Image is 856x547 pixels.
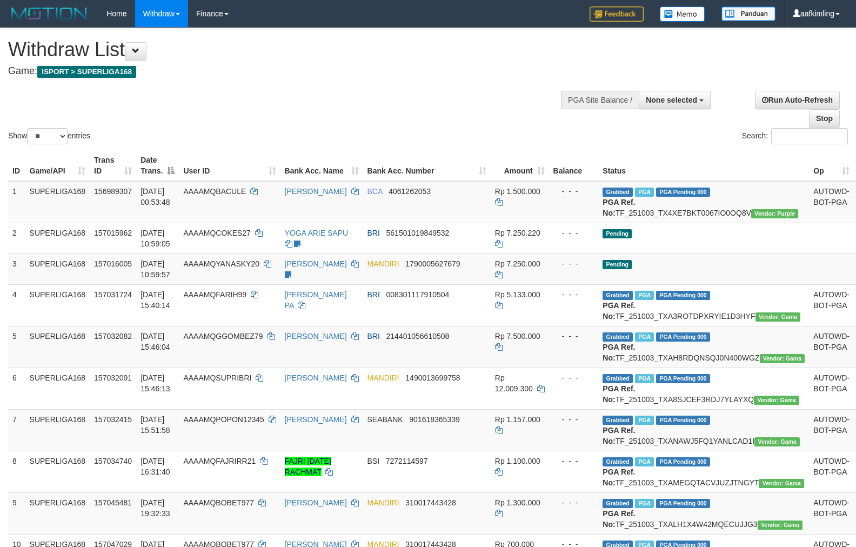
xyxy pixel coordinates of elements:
[598,409,809,451] td: TF_251003_TXANAWJ5FQ1YANLCAD1I
[639,91,711,109] button: None selected
[141,373,170,393] span: [DATE] 15:46:13
[742,128,848,144] label: Search:
[27,128,68,144] select: Showentries
[94,415,132,424] span: 157032415
[367,332,380,341] span: BRI
[25,368,90,409] td: SUPERLIGA168
[94,457,132,465] span: 157034740
[183,498,254,507] span: AAAAMQBOBET977
[8,39,560,61] h1: Withdraw List
[285,332,347,341] a: [PERSON_NAME]
[656,332,710,342] span: PGA Pending
[553,497,594,508] div: - - -
[603,416,633,425] span: Grabbed
[603,343,635,362] b: PGA Ref. No:
[285,290,347,310] a: [PERSON_NAME] PA
[603,291,633,300] span: Grabbed
[8,368,25,409] td: 6
[635,416,654,425] span: Marked by aafsengchandara
[141,457,170,476] span: [DATE] 16:31:40
[635,499,654,508] span: Marked by aafchoeunmanni
[8,5,90,22] img: MOTION_logo.png
[285,457,331,476] a: FAJRI [DATE] RACHMAT
[495,457,540,465] span: Rp 1.100.000
[553,258,594,269] div: - - -
[94,290,132,299] span: 157031724
[495,229,540,237] span: Rp 7.250.220
[590,6,644,22] img: Feedback.jpg
[809,284,854,326] td: AUTOWD-BOT-PGA
[603,229,632,238] span: Pending
[751,209,798,218] span: Vendor URL: https://trx4.1velocity.biz
[183,415,264,424] span: AAAAMQPOPON12345
[635,291,654,300] span: Marked by aafsengchandara
[25,492,90,534] td: SUPERLIGA168
[553,186,594,197] div: - - -
[285,229,349,237] a: YOGA ARIE SAPU
[656,188,710,197] span: PGA Pending
[598,492,809,534] td: TF_251003_TXALH1X4W42MQECUJJG3
[495,290,540,299] span: Rp 5.133.000
[755,312,801,322] span: Vendor URL: https://trx31.1velocity.biz
[603,384,635,404] b: PGA Ref. No:
[409,415,459,424] span: Copy 901618365339 to clipboard
[598,451,809,492] td: TF_251003_TXAMEGQTACVJUZJTNGYT
[386,332,450,341] span: Copy 214401056610508 to clipboard
[553,289,594,300] div: - - -
[809,451,854,492] td: AUTOWD-BOT-PGA
[656,291,710,300] span: PGA Pending
[656,374,710,383] span: PGA Pending
[141,259,170,279] span: [DATE] 10:59:57
[755,91,840,109] a: Run Auto-Refresh
[280,150,363,181] th: Bank Acc. Name: activate to sort column ascending
[25,451,90,492] td: SUPERLIGA168
[603,426,635,445] b: PGA Ref. No:
[183,187,246,196] span: AAAAMQBACULE
[603,499,633,508] span: Grabbed
[635,457,654,466] span: Marked by aafnonsreyleab
[25,326,90,368] td: SUPERLIGA168
[656,416,710,425] span: PGA Pending
[646,96,697,104] span: None selected
[141,187,170,206] span: [DATE] 00:53:48
[386,457,428,465] span: Copy 7272114597 to clipboard
[25,409,90,451] td: SUPERLIGA168
[141,415,170,435] span: [DATE] 15:51:58
[549,150,599,181] th: Balance
[8,128,90,144] label: Show entries
[94,229,132,237] span: 157015962
[8,451,25,492] td: 8
[603,332,633,342] span: Grabbed
[553,372,594,383] div: - - -
[754,396,799,405] span: Vendor URL: https://trx31.1velocity.biz
[183,373,251,382] span: AAAAMQSUPRIBRI
[94,187,132,196] span: 156989307
[553,456,594,466] div: - - -
[389,187,431,196] span: Copy 4061262053 to clipboard
[809,368,854,409] td: AUTOWD-BOT-PGA
[598,326,809,368] td: TF_251003_TXAH8RDQNSQJ0N400WGZ
[809,109,840,128] a: Stop
[386,290,450,299] span: Copy 008301117910504 to clipboard
[405,373,460,382] span: Copy 1490013699758 to clipboard
[660,6,705,22] img: Button%20Memo.svg
[8,181,25,223] td: 1
[603,374,633,383] span: Grabbed
[8,409,25,451] td: 7
[94,259,132,268] span: 157016005
[183,457,256,465] span: AAAAMQFAJRIRR21
[495,498,540,507] span: Rp 1.300.000
[183,332,263,341] span: AAAAMQGGOMBEZ79
[656,499,710,508] span: PGA Pending
[8,150,25,181] th: ID
[183,290,246,299] span: AAAAMQFARIH99
[809,492,854,534] td: AUTOWD-BOT-PGA
[598,284,809,326] td: TF_251003_TXA3ROTDPXRYIE1D3HYF
[603,468,635,487] b: PGA Ref. No:
[285,373,347,382] a: [PERSON_NAME]
[809,326,854,368] td: AUTOWD-BOT-PGA
[8,492,25,534] td: 9
[90,150,136,181] th: Trans ID: activate to sort column ascending
[495,373,533,393] span: Rp 12.009.300
[491,150,549,181] th: Amount: activate to sort column ascending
